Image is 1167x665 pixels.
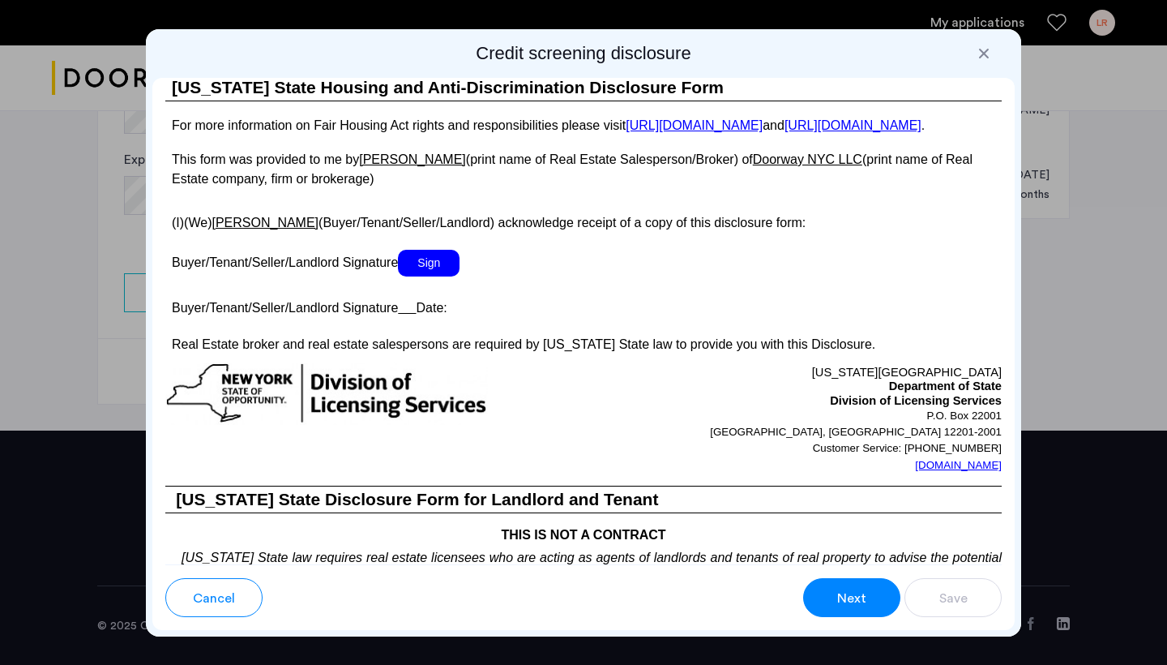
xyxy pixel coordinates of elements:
[165,578,263,617] button: button
[359,152,466,166] u: [PERSON_NAME]
[583,408,1002,424] p: P.O. Box 22001
[904,578,1002,617] button: button
[165,335,1002,354] p: Real Estate broker and real estate salespersons are required by [US_STATE] State law to provide y...
[583,363,1002,380] p: [US_STATE][GEOGRAPHIC_DATA]
[803,578,900,617] button: button
[583,394,1002,409] p: Division of Licensing Services
[165,294,1002,317] p: Buyer/Tenant/Seller/Landlord Signature Date:
[165,206,1002,233] p: (I)(We) (Buyer/Tenant/Seller/Landlord) acknowledge receipt of a copy of this disclosure form:
[165,150,1002,189] p: This form was provided to me by (print name of Real Estate Salesperson/Broker) of (print name of ...
[172,255,398,269] span: Buyer/Tenant/Seller/Landlord Signature
[398,250,460,277] span: Sign
[165,513,1002,545] h4: THIS IS NOT A CONTRACT
[784,118,921,132] a: [URL][DOMAIN_NAME]
[165,545,1002,607] p: [US_STATE] State law requires real estate licensees who are acting as agents of landlords and ten...
[165,363,488,425] img: new-york-logo.png
[939,589,968,608] span: Save
[165,486,1002,513] h3: [US_STATE] State Disclosure Form for Landlord and Tenant
[583,380,1002,394] p: Department of State
[165,75,1002,101] h1: [US_STATE] State Housing and Anti-Discrimination Disclosure Form
[583,424,1002,440] p: [GEOGRAPHIC_DATA], [GEOGRAPHIC_DATA] 12201-2001
[152,42,1015,65] h2: Credit screening disclosure
[212,216,318,230] u: [PERSON_NAME]
[193,589,235,608] span: Cancel
[915,457,1002,474] a: [DOMAIN_NAME]
[626,118,763,132] a: [URL][DOMAIN_NAME]
[583,440,1002,457] p: Customer Service: [PHONE_NUMBER]
[753,152,862,166] u: Doorway NYC LLC
[165,118,1002,132] p: For more information on Fair Housing Act rights and responsibilities please visit and .
[837,589,866,608] span: Next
